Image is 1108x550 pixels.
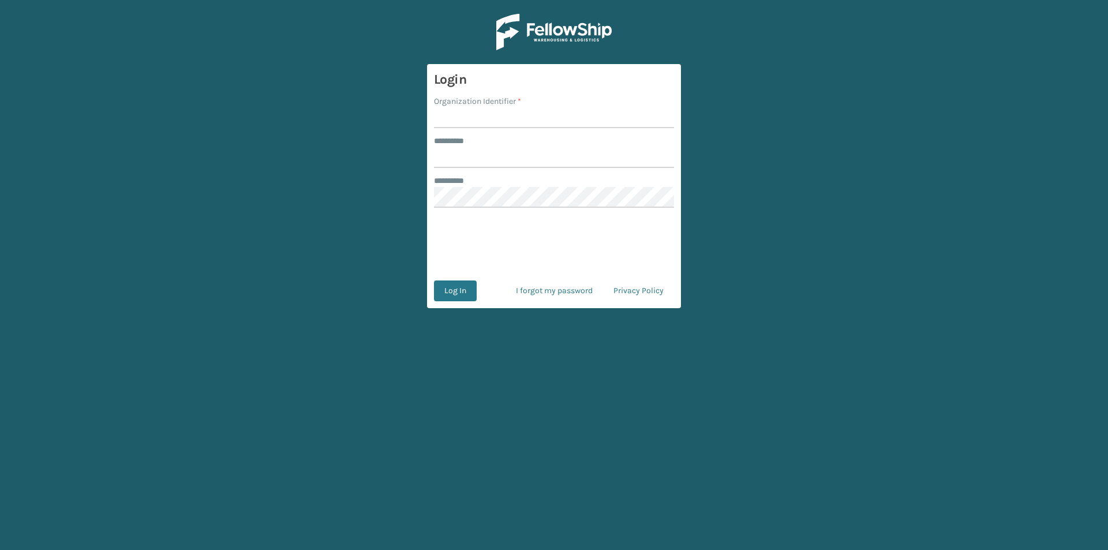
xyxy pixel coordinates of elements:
[603,280,674,301] a: Privacy Policy
[496,14,612,50] img: Logo
[434,95,521,107] label: Organization Identifier
[466,222,642,267] iframe: reCAPTCHA
[434,280,477,301] button: Log In
[506,280,603,301] a: I forgot my password
[434,71,674,88] h3: Login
